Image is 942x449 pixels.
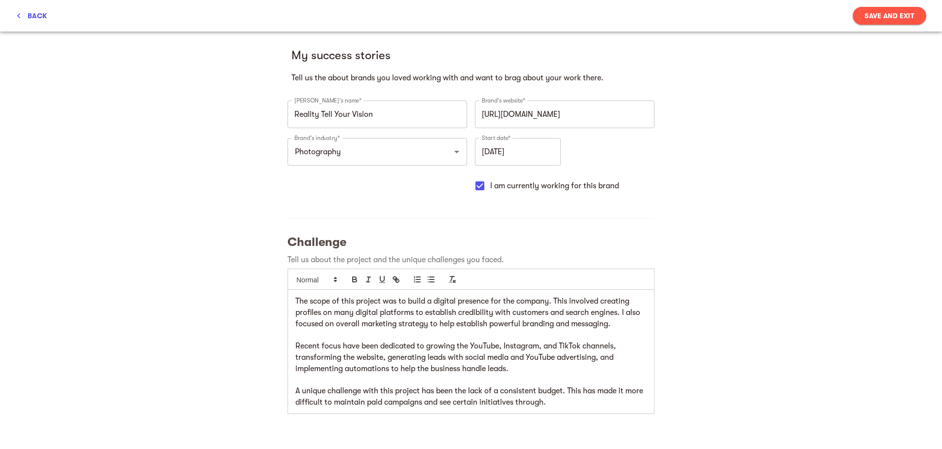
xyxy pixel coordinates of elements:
[288,101,467,128] input: Brand's name*
[291,71,651,85] h6: Tell us the about brands you loved working with and want to brag about your work there.
[865,10,914,22] span: Save and Exit
[853,7,926,25] button: Save and Exit
[450,145,464,159] button: Open
[288,234,654,250] h5: Challenge
[16,10,47,22] span: back
[295,341,647,374] p: Recent focus have been dedicated to growing the YouTube, Instagram, and TikTok channels, transfor...
[292,142,435,161] input: Please select
[295,296,647,329] p: The scope of this project was to build a digital presence for the company. This involved creating...
[291,47,651,63] h5: My success stories
[288,254,654,266] p: Tell us about the project and the unique challenges you faced.
[12,7,51,25] button: back
[490,180,619,192] span: I am currently working for this brand
[893,402,942,449] iframe: Chat Widget
[295,385,647,408] p: A unique challenge with this project has been the lack of a consistent budget. This has made it m...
